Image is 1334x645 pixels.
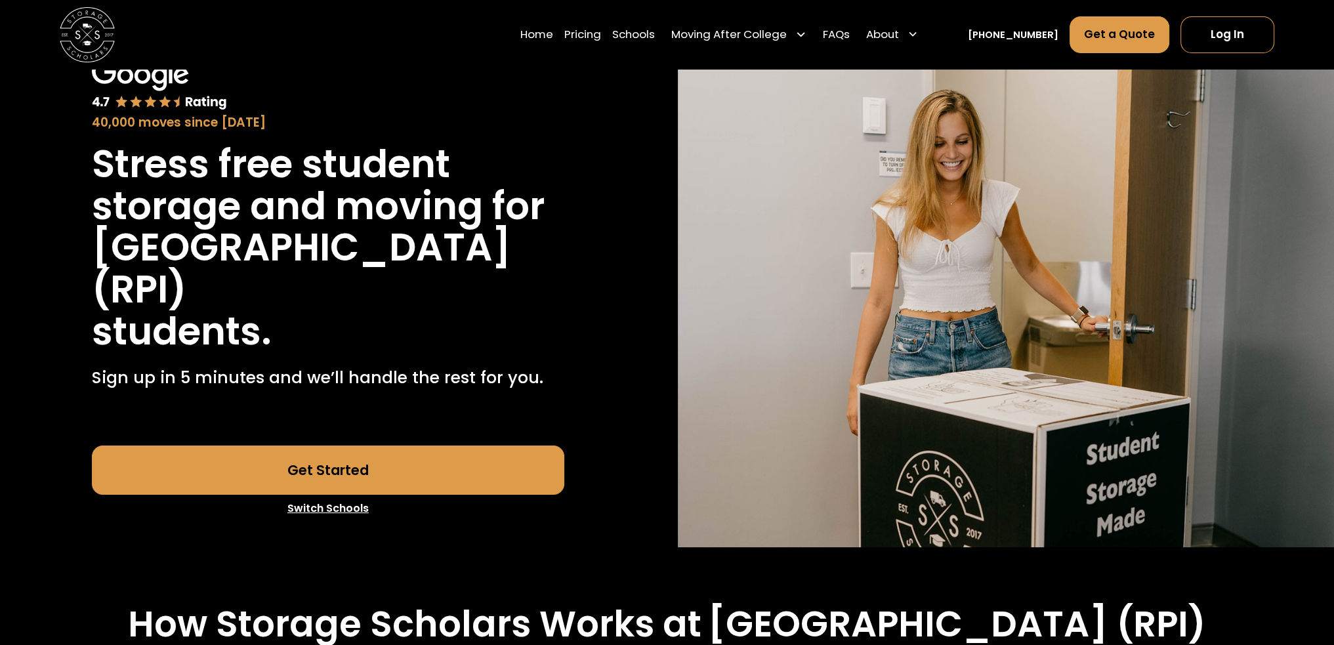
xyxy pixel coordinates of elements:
[92,365,543,390] p: Sign up in 5 minutes and we’ll handle the rest for you.
[678,48,1334,547] img: Storage Scholars will have everything waiting for you in your room when you arrive to campus.
[92,143,564,226] h1: Stress free student storage and moving for
[1180,16,1274,53] a: Log In
[92,226,564,310] h1: [GEOGRAPHIC_DATA] (RPI)
[92,446,564,495] a: Get Started
[92,114,564,132] div: 40,000 moves since [DATE]
[520,15,553,54] a: Home
[866,26,899,43] div: About
[92,310,272,352] h1: students.
[671,26,787,43] div: Moving After College
[612,15,655,54] a: Schools
[92,495,564,522] a: Switch Schools
[666,15,812,54] div: Moving After College
[60,7,115,62] img: Storage Scholars main logo
[968,28,1058,42] a: [PHONE_NUMBER]
[92,59,227,111] img: Google 4.7 star rating
[564,15,601,54] a: Pricing
[1070,16,1169,53] a: Get a Quote
[861,15,924,54] div: About
[823,15,850,54] a: FAQs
